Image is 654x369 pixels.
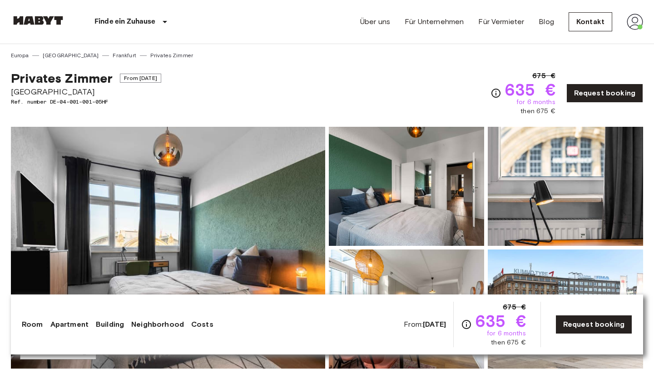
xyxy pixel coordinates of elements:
a: Europa [11,51,29,60]
a: Privates Zimmer [150,51,193,60]
a: [GEOGRAPHIC_DATA] [43,51,99,60]
img: Picture of unit DE-04-001-001-05HF [488,127,643,246]
span: for 6 months [516,98,555,107]
img: Picture of unit DE-04-001-001-05HF [329,249,484,369]
span: From: [404,319,446,329]
svg: Check cost overview for full price breakdown. Please note that discounts apply to new joiners onl... [490,88,501,99]
img: Picture of unit DE-04-001-001-05HF [329,127,484,246]
img: Marketing picture of unit DE-04-001-001-05HF [11,127,325,369]
span: then 675 € [491,338,526,347]
span: From [DATE] [120,74,161,83]
a: Building [96,319,124,330]
p: Finde ein Zuhause [94,16,156,27]
span: then 675 € [520,107,555,116]
a: Costs [191,319,213,330]
a: Über uns [360,16,390,27]
a: Blog [539,16,554,27]
span: 675 € [532,70,555,81]
span: 635 € [505,81,555,98]
a: Request booking [555,315,632,334]
span: 635 € [476,313,526,329]
svg: Check cost overview for full price breakdown. Please note that discounts apply to new joiners onl... [461,319,472,330]
a: Frankfurt [113,51,136,60]
a: Request booking [566,84,643,103]
a: Kontakt [569,12,612,31]
span: 675 € [503,302,526,313]
a: Neighborhood [131,319,184,330]
a: Für Vermieter [478,16,524,27]
span: Ref. number DE-04-001-001-05HF [11,98,161,106]
a: Room [22,319,43,330]
a: Für Unternehmen [405,16,464,27]
b: [DATE] [423,320,446,329]
img: Picture of unit DE-04-001-001-05HF [488,249,643,369]
img: Habyt [11,16,65,25]
span: for 6 months [487,329,526,338]
img: avatar [627,14,643,30]
span: Privates Zimmer [11,70,113,86]
a: Apartment [50,319,89,330]
span: [GEOGRAPHIC_DATA] [11,86,161,98]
